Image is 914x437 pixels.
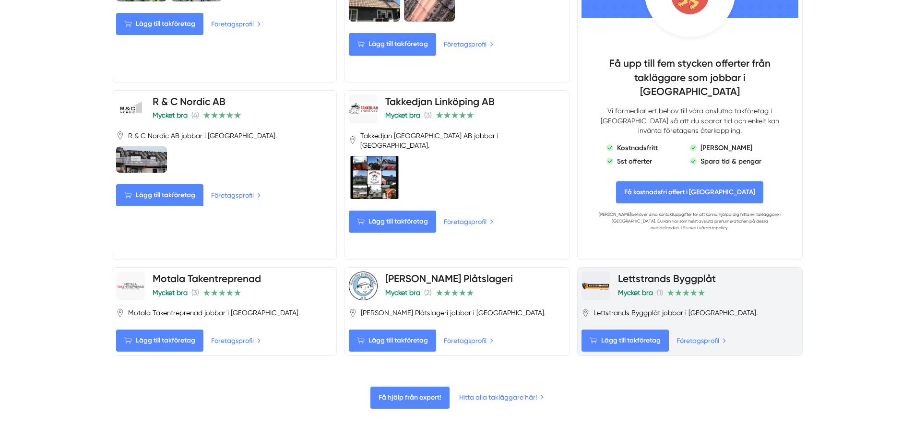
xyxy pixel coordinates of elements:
[597,106,783,135] p: Vi förmedlar ert behov till våra anslutna takföretag i [GEOGRAPHIC_DATA] så att du sparar tid och...
[385,95,495,107] a: Takkedjan Linköping AB
[349,103,378,114] img: Takkedjan Linköping AB logotyp
[444,216,494,227] a: Företagsprofil
[385,272,513,284] a: [PERSON_NAME] Plåtslageri
[582,330,669,352] : Lägg till takföretag
[116,283,145,290] img: Motala Takentreprenad logotyp
[444,335,494,346] a: Företagsprofil
[128,131,277,141] span: R & C Nordic AB jobbar i [GEOGRAPHIC_DATA].
[597,56,783,106] h4: Få upp till fem stycken offerter från takläggare som jobbar i [GEOGRAPHIC_DATA]
[116,146,167,173] img: R & C Nordic AB är takläggare i Östergötland
[385,289,420,296] span: Mycket bra
[424,111,432,119] span: (3)
[349,309,357,317] svg: Pin / Karta
[116,94,145,123] img: R & C Nordic AB logotyp
[582,309,590,317] svg: Pin / Karta
[349,272,378,300] img: Henriks Plåtslageri logotyp
[618,272,716,284] a: Lettstrands Byggplåt
[116,13,203,35] : Lägg till takföretag
[211,190,261,201] a: Företagsprofil
[618,289,653,296] span: Mycket bra
[370,387,450,409] span: Få hjälp från expert!
[191,111,199,119] span: (4)
[617,156,652,166] p: 5st offerter
[459,392,544,402] a: Hitta alla takläggare här!
[677,335,726,346] a: Företagsprofil
[385,111,420,119] span: Mycket bra
[349,156,400,199] img: Takkedjan Linköping AB är takläggare i Östergötland
[211,335,261,346] a: Företagsprofil
[700,143,752,153] p: [PERSON_NAME]
[128,308,300,318] span: Motala Takentreprenad jobbar i [GEOGRAPHIC_DATA].
[116,131,124,140] svg: Pin / Karta
[349,136,357,144] svg: Pin / Karta
[116,309,124,317] svg: Pin / Karta
[444,39,494,49] a: Företagsprofil
[153,111,188,119] span: Mycket bra
[360,131,565,150] span: Takkedjan [GEOGRAPHIC_DATA] AB jobbar i [GEOGRAPHIC_DATA].
[616,181,763,203] span: Få kostnadsfri offert i Östergötlands län
[116,184,203,206] : Lägg till takföretag
[153,289,188,296] span: Mycket bra
[597,211,783,231] p: behöver dina kontaktuppgifter för att kunna hjälpa dig hitta en takläggare i [GEOGRAPHIC_DATA]. D...
[153,272,261,284] a: Motala Takentreprenad
[594,308,758,318] span: Lettstrands Byggplåt jobbar i [GEOGRAPHIC_DATA].
[349,330,436,352] : Lägg till takföretag
[700,156,761,166] p: Spara tid & pengar
[349,33,436,55] : Lägg till takföretag
[657,289,663,296] span: (1)
[116,330,203,352] : Lägg till takföretag
[582,282,610,290] img: Lettstrands Byggplåt logotyp
[617,143,658,153] p: Kostnadsfritt
[361,308,546,318] span: [PERSON_NAME] Plåtslageri jobbar i [GEOGRAPHIC_DATA].
[153,95,226,107] a: R & C Nordic AB
[211,19,261,29] a: Företagsprofil
[599,212,631,217] a: [PERSON_NAME]
[424,289,432,296] span: (2)
[349,211,436,233] : Lägg till takföretag
[191,289,199,296] span: (3)
[706,225,728,230] a: datapolicy.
